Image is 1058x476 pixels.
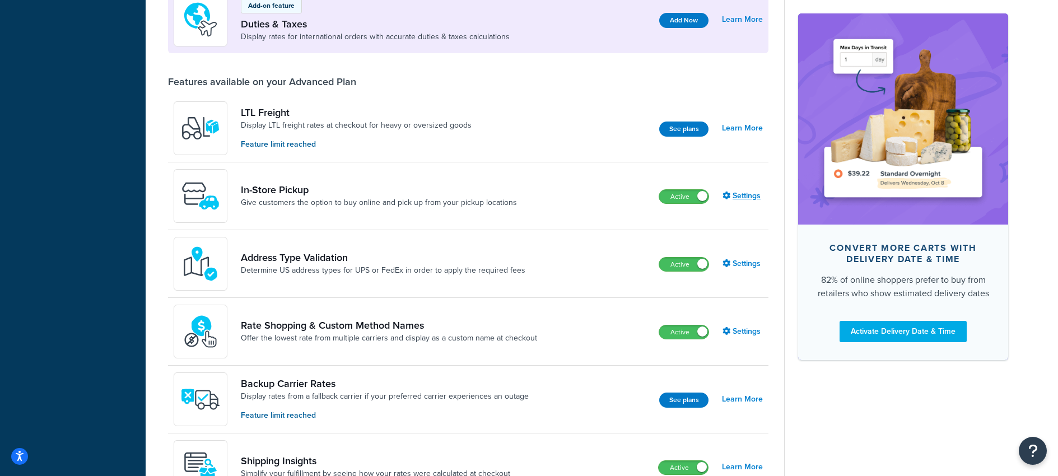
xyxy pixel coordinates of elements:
[241,106,472,119] a: LTL Freight
[659,325,709,339] label: Active
[722,391,763,407] a: Learn More
[241,391,529,402] a: Display rates from a fallback carrier if your preferred carrier experiences an outage
[659,258,709,271] label: Active
[241,197,517,208] a: Give customers the option to buy online and pick up from your pickup locations
[840,320,967,342] a: Activate Delivery Date & Time
[722,12,763,27] a: Learn More
[816,242,990,264] div: Convert more carts with delivery date & time
[241,251,525,264] a: Address Type Validation
[241,409,529,422] p: Feature limit reached
[815,30,991,207] img: feature-image-ddt-36eae7f7280da8017bfb280eaccd9c446f90b1fe08728e4019434db127062ab4.png
[181,244,220,283] img: kIG8fy0lQAAAABJRU5ErkJggg==
[181,109,220,148] img: y79ZsPf0fXUFUhFXDzUgf+ktZg5F2+ohG75+v3d2s1D9TjoU8PiyCIluIjV41seZevKCRuEjTPPOKHJsQcmKCXGdfprl3L4q7...
[659,190,709,203] label: Active
[241,455,510,467] a: Shipping Insights
[723,256,763,272] a: Settings
[181,380,220,419] img: icon-duo-feat-backup-carrier-4420b188.png
[723,188,763,204] a: Settings
[241,265,525,276] a: Determine US address types for UPS or FedEx in order to apply the required fees
[241,120,472,131] a: Display LTL freight rates at checkout for heavy or oversized goods
[1019,437,1047,465] button: Open Resource Center
[241,184,517,196] a: In-Store Pickup
[722,120,763,136] a: Learn More
[722,459,763,475] a: Learn More
[659,393,709,408] button: See plans
[241,31,510,43] a: Display rates for international orders with accurate duties & taxes calculations
[816,273,990,300] div: 82% of online shoppers prefer to buy from retailers who show estimated delivery dates
[659,122,709,137] button: See plans
[241,377,529,390] a: Backup Carrier Rates
[241,18,510,30] a: Duties & Taxes
[659,13,709,28] button: Add Now
[248,1,295,11] p: Add-on feature
[168,76,356,88] div: Features available on your Advanced Plan
[241,333,537,344] a: Offer the lowest rate from multiple carriers and display as a custom name at checkout
[723,324,763,339] a: Settings
[241,138,472,151] p: Feature limit reached
[181,176,220,216] img: wfgcfpwTIucLEAAAAASUVORK5CYII=
[241,319,537,332] a: Rate Shopping & Custom Method Names
[659,461,708,474] label: Active
[181,312,220,351] img: icon-duo-feat-rate-shopping-ecdd8bed.png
